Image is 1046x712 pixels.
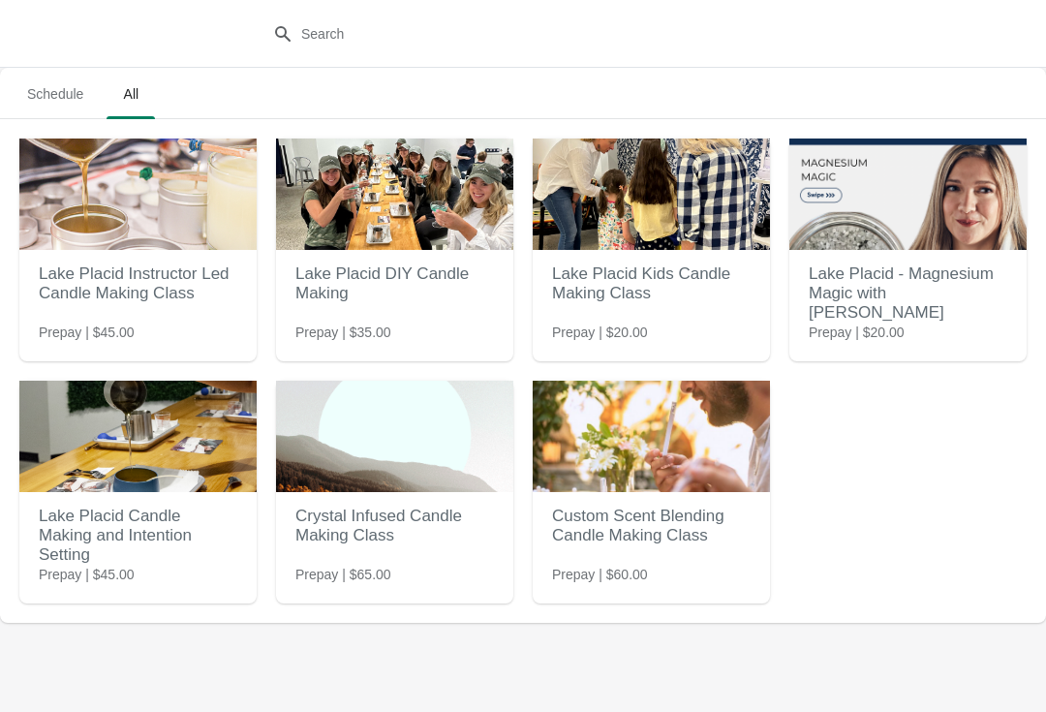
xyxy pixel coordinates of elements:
span: Prepay | $45.00 [39,323,135,342]
h2: Lake Placid - Magnesium Magic with [PERSON_NAME] [809,255,1007,332]
h2: Lake Placid Instructor Led Candle Making Class [39,255,237,313]
input: Search [300,16,784,51]
h2: Lake Placid Candle Making and Intention Setting [39,497,237,574]
h2: Lake Placid Kids Candle Making Class [552,255,751,313]
span: Schedule [12,77,99,111]
img: Custom Scent Blending Candle Making Class [533,381,770,492]
span: All [107,77,155,111]
img: Lake Placid DIY Candle Making [276,139,513,250]
img: Lake Placid Candle Making and Intention Setting [19,381,257,492]
h2: Custom Scent Blending Candle Making Class [552,497,751,555]
img: Lake Placid Instructor Led Candle Making Class [19,139,257,250]
span: Prepay | $20.00 [552,323,648,342]
span: Prepay | $45.00 [39,565,135,584]
span: Prepay | $35.00 [295,323,391,342]
span: Prepay | $20.00 [809,323,905,342]
span: Prepay | $65.00 [295,565,391,584]
span: Prepay | $60.00 [552,565,648,584]
img: Lake Placid - Magnesium Magic with Marcy [789,139,1027,250]
img: Crystal Infused Candle Making Class [276,381,513,492]
h2: Crystal Infused Candle Making Class [295,497,494,555]
h2: Lake Placid DIY Candle Making [295,255,494,313]
img: Lake Placid Kids Candle Making Class [533,139,770,250]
